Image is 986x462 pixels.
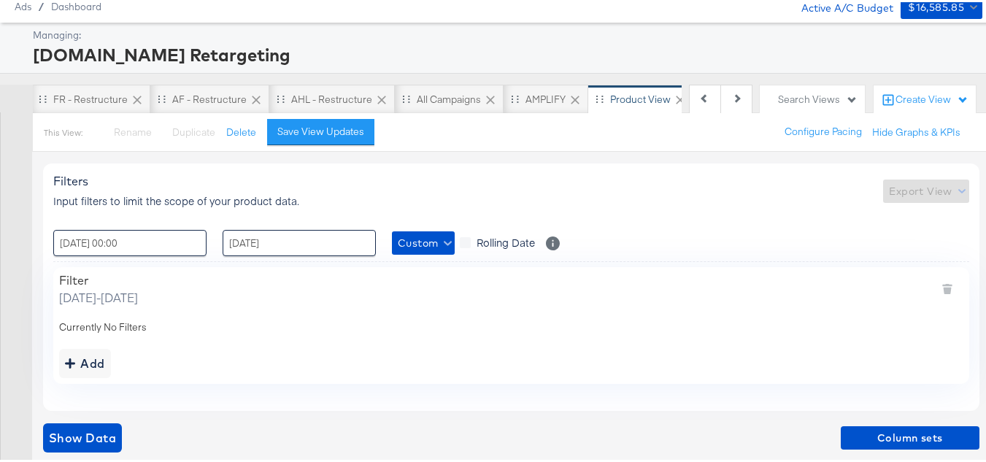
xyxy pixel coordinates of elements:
[610,91,671,104] div: Product View
[896,91,968,105] div: Create View
[596,93,604,101] div: Drag to reorder tab
[44,125,82,136] div: This View:
[59,271,138,285] div: Filter
[59,287,138,304] span: [DATE] - [DATE]
[525,91,566,104] div: AMPLIFY
[53,172,88,186] span: Filters
[847,427,974,445] span: Column sets
[226,123,256,137] button: Delete
[114,123,152,136] span: Rename
[33,26,979,40] div: Managing:
[65,351,105,371] div: Add
[477,233,535,247] span: Rolling Date
[402,93,410,101] div: Drag to reorder tab
[277,123,364,136] div: Save View Updates
[267,117,374,143] button: Save View Updates
[172,91,247,104] div: AF - Restructure
[43,421,122,450] button: showdata
[53,91,128,104] div: FR - Restructure
[392,229,455,253] button: Custom
[59,347,111,376] button: addbutton
[841,424,979,447] button: Column sets
[172,123,215,136] span: Duplicate
[39,93,47,101] div: Drag to reorder tab
[49,426,116,446] span: Show Data
[33,40,979,65] div: [DOMAIN_NAME] Retargeting
[398,232,449,250] span: Custom
[158,93,166,101] div: Drag to reorder tab
[774,117,872,143] button: Configure Pacing
[872,123,960,137] button: Hide Graphs & KPIs
[511,93,519,101] div: Drag to reorder tab
[53,191,299,206] span: Input filters to limit the scope of your product data.
[59,318,963,332] div: Currently No Filters
[417,91,481,104] div: All Campaigns
[778,91,858,104] div: Search Views
[277,93,285,101] div: Drag to reorder tab
[291,91,372,104] div: AHL - Restructure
